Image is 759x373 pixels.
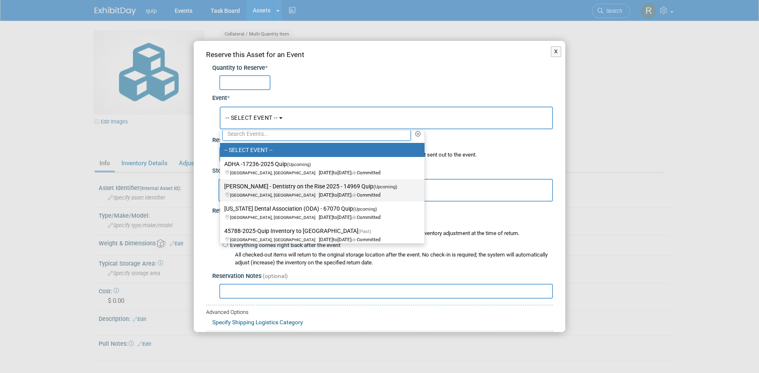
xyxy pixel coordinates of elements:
[212,273,261,280] span: Reservation Notes
[222,127,411,141] input: Search Events...
[358,229,371,234] span: (Past)
[333,214,337,220] span: to
[219,147,275,162] input: Reservation Date
[551,46,561,57] button: X
[206,309,553,316] div: Advanced Options
[220,107,553,129] button: -- SELECT EVENT --
[228,241,341,249] label: Everything comes right back after the event
[263,273,288,279] span: (optional)
[333,237,337,242] span: to
[224,162,380,176] span: [DATE] [DATE] Committed
[218,179,553,202] button: ThreeBigDogs, Inc.[GEOGRAPHIC_DATA], [GEOGRAPHIC_DATA]
[230,237,319,242] span: [GEOGRAPHIC_DATA], [GEOGRAPHIC_DATA]
[206,50,304,59] span: Reserve this Asset for an Event
[287,162,311,167] span: (Upcoming)
[225,114,278,121] span: -- SELECT EVENT --
[333,192,337,198] span: to
[212,90,553,103] div: Event
[224,145,416,155] label: -- SELECT EVENT --
[224,181,416,200] label: [PERSON_NAME] - Dentistry on the Rise 2025 - 14969 Quip
[212,202,553,216] div: Return to Storage / Check-in
[230,215,319,220] span: [GEOGRAPHIC_DATA], [GEOGRAPHIC_DATA]
[235,251,553,267] div: All checked-out items will return to the original storage location after the event. No check-in i...
[230,170,319,176] span: [GEOGRAPHIC_DATA], [GEOGRAPHIC_DATA]
[224,226,416,245] label: 45788-2025-Quip Inventory to [GEOGRAPHIC_DATA]
[212,162,553,176] div: Storage Location
[353,207,377,212] span: (Upcoming)
[224,184,402,198] span: [DATE] [DATE] Committed
[224,206,382,220] span: [DATE] [DATE] Committed
[212,64,553,73] div: Quantity to Reserve
[230,192,319,198] span: [GEOGRAPHIC_DATA], [GEOGRAPHIC_DATA]
[373,184,397,190] span: (Upcoming)
[212,319,303,325] a: Specify Shipping Logistics Category
[212,131,553,145] div: Reservation Date
[224,228,380,242] span: [DATE] [DATE] Committed
[224,159,416,178] label: ADHA -17236-2025 Quip
[333,170,337,176] span: to
[224,203,416,222] label: [US_STATE] Dental Association (ODA) - 67070 Quip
